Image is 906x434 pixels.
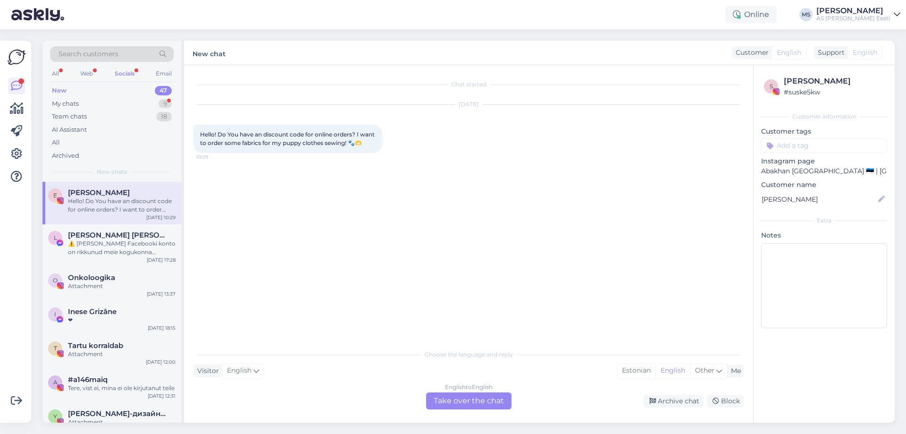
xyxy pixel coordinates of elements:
div: Support [814,48,845,58]
div: Team chats [52,112,87,121]
span: Search customers [59,49,118,59]
div: [PERSON_NAME] [784,76,884,87]
div: [DATE] 17:28 [147,256,176,264]
a: [PERSON_NAME]AS [PERSON_NAME] Eesti [816,7,900,22]
div: Socials [113,68,136,80]
div: Hello! Do You have an discount code for online orders? I want to order some fabrics for my puppy ... [68,197,176,214]
label: New chat [193,46,226,59]
div: [PERSON_NAME] [816,7,890,15]
div: Tere, vist ei, mina ei ole kirjutanut teile [68,384,176,392]
span: E [53,192,57,199]
span: s [770,83,773,90]
div: All [50,68,61,80]
span: #a146maiq [68,375,108,384]
p: Instagram page [761,156,887,166]
p: Notes [761,230,887,240]
div: Visitor [193,366,219,376]
div: MS [799,8,813,21]
div: Customer [732,48,769,58]
span: Elīna Vīķe [68,188,130,197]
div: All [52,138,60,147]
span: English [227,366,252,376]
div: Extra [761,216,887,225]
span: I [54,311,56,318]
div: AS [PERSON_NAME] Eesti [816,15,890,22]
div: Attachment [68,282,176,290]
span: New chats [97,168,127,176]
div: My chats [52,99,79,109]
div: Attachment [68,350,176,358]
div: [DATE] 12:00 [146,358,176,366]
div: [DATE] 12:31 [148,392,176,400]
span: O [53,277,58,284]
span: 10:29 [196,153,232,161]
div: [DATE] [193,100,744,109]
span: T [54,345,57,352]
div: 47 [155,86,172,95]
img: Askly Logo [8,48,25,66]
div: Estonian [617,364,655,378]
span: Y [53,413,57,420]
div: Archived [52,151,79,161]
p: Customer tags [761,127,887,136]
div: New [52,86,67,95]
div: Email [154,68,174,80]
span: Lordo Alder [68,231,166,239]
p: Customer name [761,180,887,190]
p: Abakhan [GEOGRAPHIC_DATA] 🇪🇪 | [GEOGRAPHIC_DATA] 🇱🇻 [761,166,887,176]
div: Choose the language and reply [193,350,744,359]
div: Attachment [68,418,176,426]
span: Tartu korraldab [68,341,123,350]
div: Archive chat [644,395,703,408]
span: Onkoloogika [68,273,115,282]
span: Inese Grizāne [68,307,117,316]
div: AI Assistant [52,125,87,135]
div: Customer information [761,112,887,121]
div: [DATE] 13:37 [147,290,176,298]
div: Chat started [193,80,744,89]
span: Other [695,366,714,374]
input: Add name [762,194,876,204]
div: Me [727,366,741,376]
span: L [54,234,57,241]
span: English [853,48,877,58]
span: English [777,48,801,58]
div: Take over the chat [426,392,512,409]
span: a [53,379,58,386]
span: Yulia Abol портной-дизайнер / rätsep-disainer/ õmblusateljee [68,409,166,418]
div: [DATE] 18:15 [148,324,176,332]
div: Web [78,68,95,80]
div: Online [725,6,777,23]
div: 9 [159,99,172,109]
div: English [655,364,690,378]
span: Hello! Do You have an discount code for online orders? I want to order some fabrics for my puppy ... [200,131,376,146]
div: English to English [445,383,493,391]
div: 18 [156,112,172,121]
div: [DATE] 10:29 [146,214,176,221]
div: # suske5kw [784,87,884,97]
div: ⚠️ [PERSON_NAME] Facebooki konto on rikkunud meie kogukonna standardeid. Meie süsteem on saanud p... [68,239,176,256]
input: Add a tag [761,138,887,153]
div: ❤ [68,316,176,324]
div: Block [707,395,744,408]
